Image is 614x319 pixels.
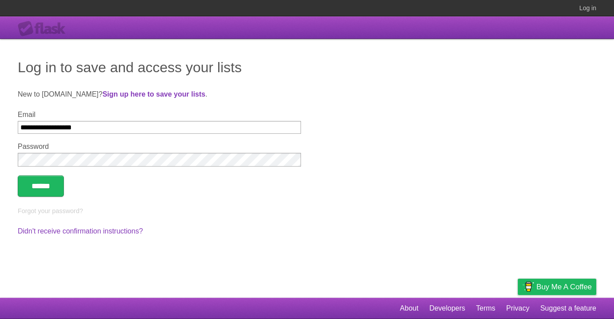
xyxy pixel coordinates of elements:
a: Buy me a coffee [518,279,596,295]
a: Suggest a feature [540,300,596,317]
p: New to [DOMAIN_NAME]? . [18,89,596,100]
img: Buy me a coffee [522,279,534,294]
a: Developers [429,300,465,317]
a: Forgot your password? [18,207,83,214]
h1: Log in to save and access your lists [18,57,596,78]
span: Buy me a coffee [536,279,592,295]
a: Didn't receive confirmation instructions? [18,227,143,235]
label: Password [18,143,301,151]
a: Terms [476,300,496,317]
label: Email [18,111,301,119]
a: Sign up here to save your lists [102,90,205,98]
a: About [400,300,418,317]
a: Privacy [506,300,529,317]
div: Flask [18,21,71,37]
